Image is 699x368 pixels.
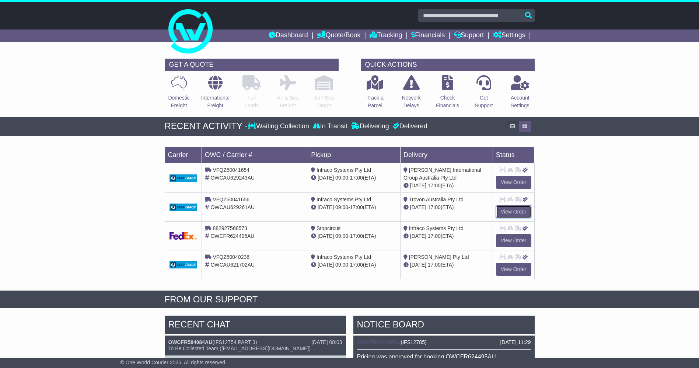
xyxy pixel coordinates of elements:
div: NOTICE BOARD [353,316,535,336]
div: [DATE] 08:03 [311,339,342,346]
div: - (ETA) [311,232,397,240]
span: OWCAU629243AU [210,175,255,181]
span: 17:00 [350,204,363,210]
a: View Order [496,205,531,218]
div: Waiting Collection [248,122,311,131]
div: FROM OUR SUPPORT [165,294,535,305]
span: [DATE] [318,175,334,181]
span: Infraco Systems Pty Ltd [317,254,371,260]
span: 882927568573 [213,225,247,231]
a: InternationalFreight [201,75,230,114]
a: View Order [496,176,531,189]
a: GetSupport [474,75,493,114]
div: (ETA) [403,182,490,190]
span: 17:00 [428,204,441,210]
span: [DATE] [410,183,426,188]
span: 17:00 [350,175,363,181]
img: GetCarrierServiceDarkLogo [169,261,197,268]
span: 09:00 [335,262,348,268]
img: GetCarrierServiceDarkLogo [169,232,197,240]
a: AccountSettings [510,75,530,114]
span: [DATE] [410,262,426,268]
div: GET A QUOTE [165,59,339,71]
div: - (ETA) [311,261,397,269]
span: 17:00 [428,183,441,188]
div: - (ETA) [311,174,397,182]
td: Carrier [165,147,202,163]
span: 09:00 [335,204,348,210]
a: Dashboard [269,29,308,42]
p: Network Delays [402,94,420,110]
a: View Order [496,263,531,276]
span: IFS12754 PART 3 [214,339,255,345]
span: Infraco Systems Pty Ltd [317,197,371,202]
a: View Order [496,234,531,247]
a: Quote/Book [317,29,360,42]
p: Air & Sea Freight [277,94,299,110]
span: OWCFR624495AU [210,233,254,239]
span: OWCAU621702AU [210,262,255,268]
div: QUICK ACTIONS [361,59,535,71]
span: [PERSON_NAME] Pty Ltd [409,254,469,260]
span: 09:00 [335,233,348,239]
td: Pickup [308,147,401,163]
td: Delivery [400,147,493,163]
div: Delivering [349,122,391,131]
span: IFS12785 [402,339,425,345]
span: Stopcircuit [317,225,340,231]
span: © One World Courier 2025. All rights reserved. [120,360,227,365]
p: Get Support [475,94,493,110]
p: International Freight [201,94,230,110]
span: Infraco Systems Pty Ltd [317,167,371,173]
div: [DATE] 11:29 [500,339,531,346]
div: In Transit [311,122,349,131]
p: Domestic Freight [168,94,189,110]
a: Tracking [370,29,402,42]
div: ( ) [168,339,342,346]
a: OWCFR584084AU [168,339,213,345]
span: [DATE] [318,233,334,239]
div: (ETA) [403,261,490,269]
img: GetCarrierServiceDarkLogo [169,204,197,211]
p: Track a Parcel [367,94,384,110]
span: 17:00 [350,262,363,268]
span: 09:00 [335,175,348,181]
div: RECENT CHAT [165,316,346,336]
p: Air / Sea Depot [314,94,334,110]
span: [DATE] [318,204,334,210]
td: OWC / Carrier # [202,147,308,163]
a: NetworkDelays [401,75,421,114]
span: [PERSON_NAME] International Group Australia Pty Ltd [403,167,481,181]
span: To Be Collected Team ([EMAIL_ADDRESS][DOMAIN_NAME]) [168,346,311,351]
span: 17:00 [428,262,441,268]
span: OWCAU629261AU [210,204,255,210]
p: Full Loads [242,94,261,110]
a: Settings [493,29,525,42]
span: 17:00 [350,233,363,239]
td: Status [493,147,534,163]
a: DomesticFreight [168,75,190,114]
p: Account Settings [511,94,530,110]
div: (ETA) [403,204,490,211]
div: RECENT ACTIVITY - [165,121,248,132]
span: VFQZ50040236 [213,254,249,260]
div: Delivered [391,122,427,131]
div: ( ) [357,339,531,346]
span: [DATE] [410,233,426,239]
img: GetCarrierServiceDarkLogo [169,174,197,182]
div: (ETA) [403,232,490,240]
span: [DATE] [410,204,426,210]
span: 17:00 [428,233,441,239]
a: Financials [411,29,445,42]
a: CheckFinancials [436,75,459,114]
a: OWCFR624495AU [357,339,401,345]
span: Infraco Systems Pty Ltd [409,225,464,231]
div: - (ETA) [311,204,397,211]
span: Trovon Australia Pty Ltd [409,197,464,202]
a: Track aParcel [366,75,384,114]
p: Pricing was approved for booking OWCFR624495AU. [357,353,531,360]
span: VFQZ50041654 [213,167,249,173]
span: VFQZ50041656 [213,197,249,202]
p: Check Financials [436,94,459,110]
a: Support [454,29,484,42]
